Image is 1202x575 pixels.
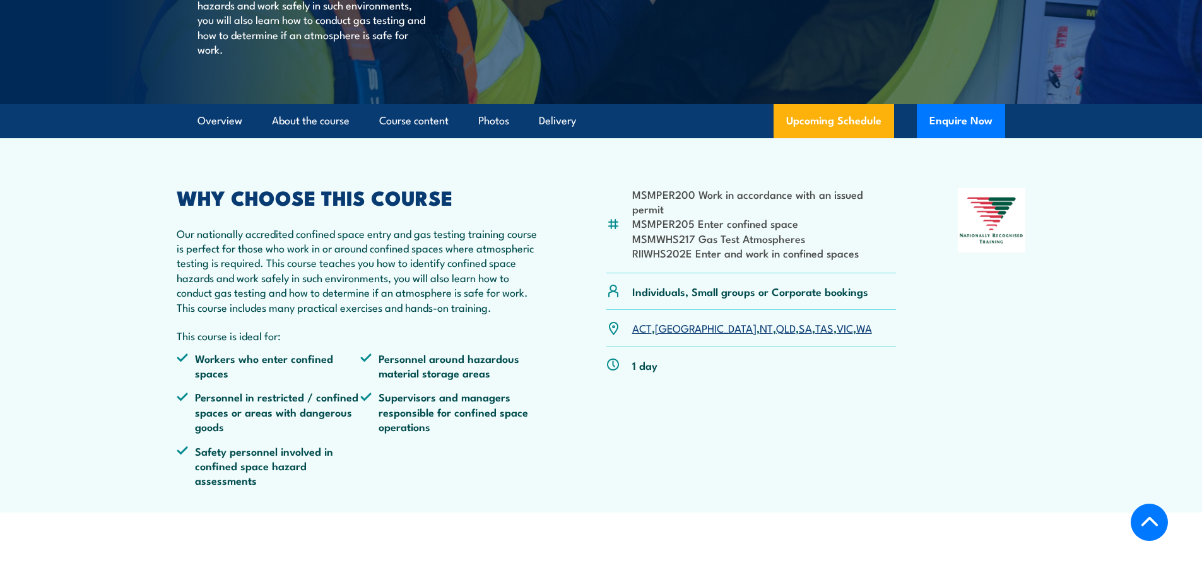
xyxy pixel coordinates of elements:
[856,320,872,335] a: WA
[379,104,449,138] a: Course content
[958,188,1026,252] img: Nationally Recognised Training logo.
[360,389,545,434] li: Supervisors and managers responsible for confined space operations
[539,104,576,138] a: Delivery
[632,284,868,299] p: Individuals, Small groups or Corporate bookings
[632,320,652,335] a: ACT
[632,321,872,335] p: , , , , , , ,
[177,188,545,206] h2: WHY CHOOSE THIS COURSE
[815,320,834,335] a: TAS
[917,104,1005,138] button: Enquire Now
[197,104,242,138] a: Overview
[632,187,897,216] li: MSMPER200 Work in accordance with an issued permit
[177,328,545,343] p: This course is ideal for:
[655,320,757,335] a: [GEOGRAPHIC_DATA]
[360,351,545,381] li: Personnel around hazardous material storage areas
[177,226,545,314] p: Our nationally accredited confined space entry and gas testing training course is perfect for tho...
[760,320,773,335] a: NT
[177,351,361,381] li: Workers who enter confined spaces
[272,104,350,138] a: About the course
[632,246,897,260] li: RIIWHS202E Enter and work in confined spaces
[177,444,361,488] li: Safety personnel involved in confined space hazard assessments
[776,320,796,335] a: QLD
[478,104,509,138] a: Photos
[632,231,897,246] li: MSMWHS217 Gas Test Atmospheres
[774,104,894,138] a: Upcoming Schedule
[632,358,657,372] p: 1 day
[837,320,853,335] a: VIC
[632,216,897,230] li: MSMPER205 Enter confined space
[177,389,361,434] li: Personnel in restricted / confined spaces or areas with dangerous goods
[799,320,812,335] a: SA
